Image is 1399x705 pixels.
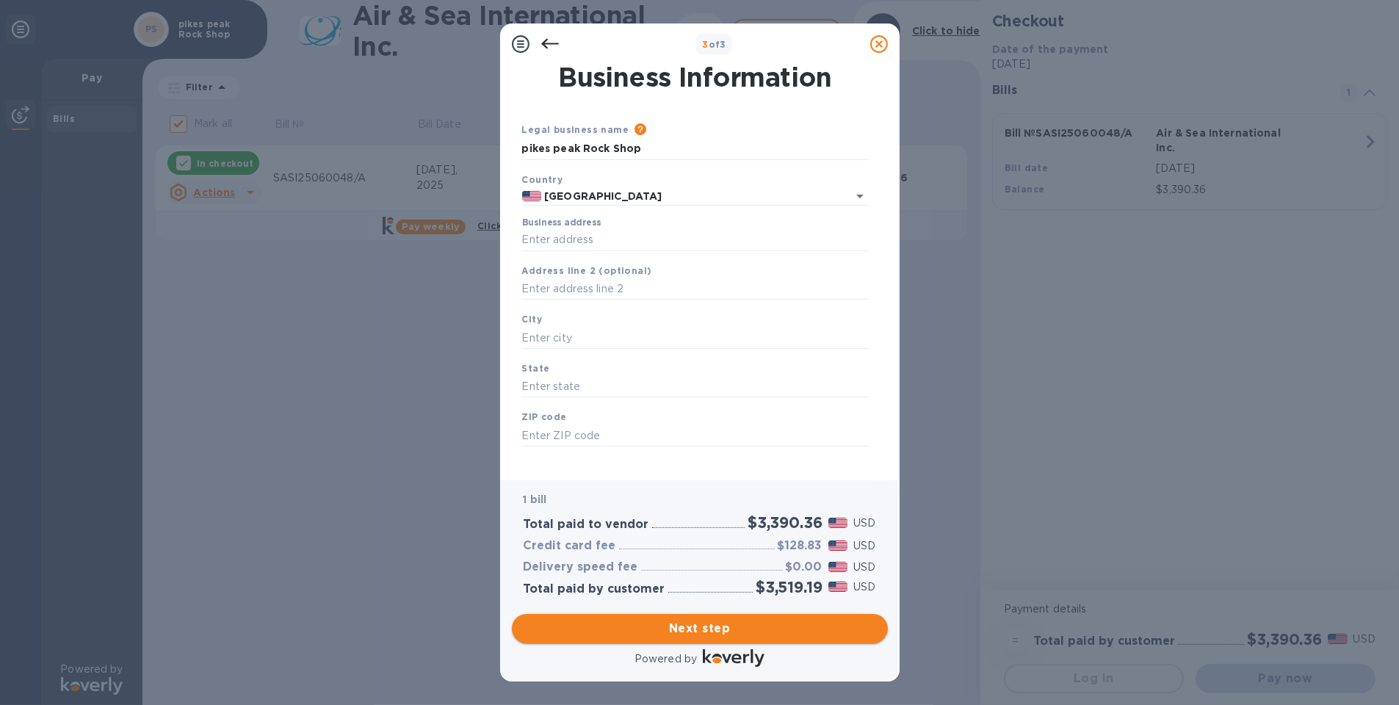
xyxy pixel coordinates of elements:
[524,518,649,532] h3: Total paid to vendor
[524,620,876,637] span: Next step
[524,539,616,553] h3: Credit card fee
[702,39,726,50] b: of 3
[522,314,543,325] b: City
[522,191,542,201] img: US
[522,424,869,446] input: Enter ZIP code
[853,516,875,531] p: USD
[702,39,708,50] span: 3
[853,538,875,554] p: USD
[512,614,888,643] button: Next step
[850,186,870,206] button: Open
[828,518,848,528] img: USD
[828,562,848,572] img: USD
[522,363,550,374] b: State
[828,582,848,592] img: USD
[756,578,822,596] h2: $3,519.19
[522,219,601,228] label: Business address
[522,174,563,185] b: Country
[786,560,823,574] h3: $0.00
[853,560,875,575] p: USD
[541,187,827,206] input: Select country
[519,62,872,93] h1: Business Information
[778,539,823,553] h3: $128.83
[522,138,869,160] input: Enter legal business name
[522,265,652,276] b: Address line 2 (optional)
[522,327,869,349] input: Enter city
[703,649,764,667] img: Logo
[524,493,547,505] b: 1 bill
[635,651,697,667] p: Powered by
[524,582,665,596] h3: Total paid by customer
[853,579,875,595] p: USD
[522,411,567,422] b: ZIP code
[522,229,869,251] input: Enter address
[828,540,848,551] img: USD
[748,513,822,532] h2: $3,390.36
[522,278,869,300] input: Enter address line 2
[524,560,638,574] h3: Delivery speed fee
[522,124,629,135] b: Legal business name
[522,376,869,398] input: Enter state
